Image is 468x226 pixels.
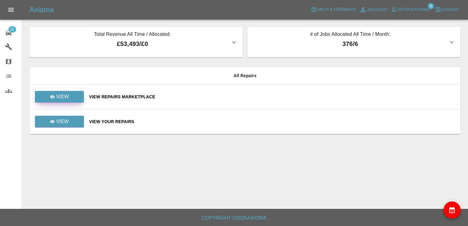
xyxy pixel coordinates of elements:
button: Open drawer [4,2,18,17]
p: 376 / 6 [252,39,448,48]
p: # of Jobs Allocated All Time / Month: [252,31,448,39]
button: availability [443,202,461,219]
a: View [35,116,84,127]
span: 12 [8,26,16,32]
a: View Your Repairs [89,119,455,125]
p: View [56,118,69,125]
span: Account [367,6,388,13]
a: Account [358,5,389,15]
th: All Repairs [30,67,460,85]
button: Notifications [389,5,431,14]
button: # of Jobs Allocated All Time / Month:376/6 [247,27,460,57]
a: View Repairs Marketplace [89,94,455,100]
span: Help & Feedback [318,6,356,13]
h6: Copyright © 2025 Axioma [5,214,463,222]
p: £53,493 / £0 [35,39,230,48]
button: Total Revenue All Time / Allocated:£53,493/£0 [30,27,243,57]
span: Notifications [398,6,429,13]
a: View [35,119,84,124]
span: Logout [442,6,459,13]
button: Help & Feedback [309,5,357,14]
p: View [56,93,69,100]
h5: Axioma [29,5,54,15]
p: Total Revenue All Time / Allocated: [35,31,230,39]
a: View [35,94,84,99]
button: Logout [433,5,461,14]
a: View [35,91,84,103]
span: 5 [428,3,434,9]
